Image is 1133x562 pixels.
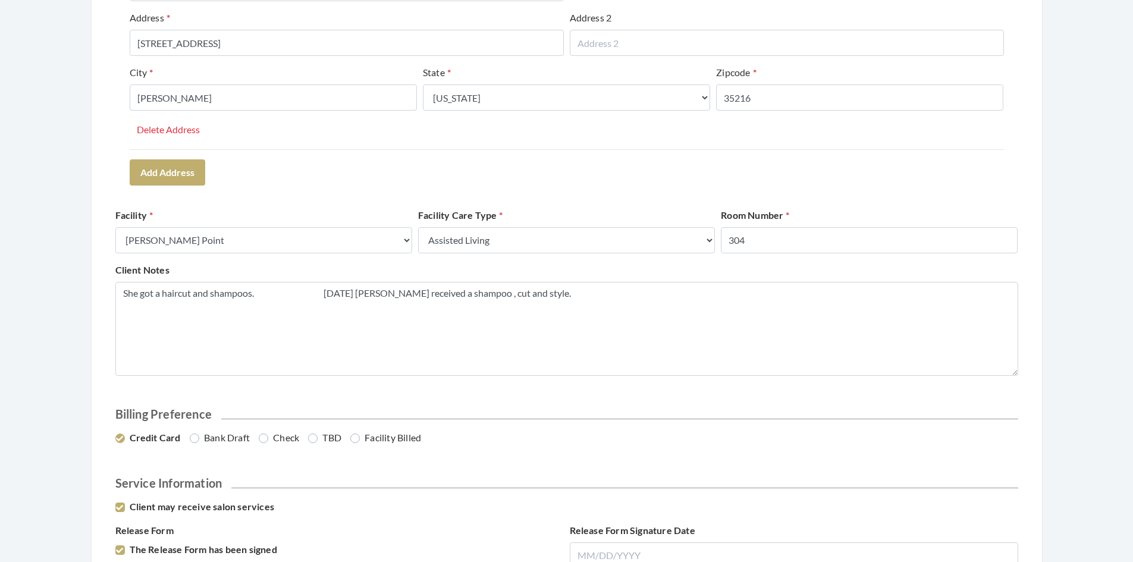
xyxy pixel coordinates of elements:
label: Room Number [721,208,789,222]
textarea: She got a haircut and shampoos. [DATE] [PERSON_NAME] received a shampoo , cut and style. [115,282,1018,376]
h2: Billing Preference [115,407,1018,421]
label: Client Notes [115,263,170,277]
label: Credit Card [115,431,181,445]
label: Check [259,431,299,445]
label: TBD [308,431,341,445]
label: Release Form Signature Date [570,523,695,538]
label: Address [130,11,171,25]
button: Delete Address [130,120,207,139]
input: Zipcode [716,84,1003,111]
label: City [130,65,153,80]
input: Address 2 [570,30,1004,56]
label: Facility Care Type [418,208,503,222]
label: Bank Draft [190,431,250,445]
input: Enter Room Number [721,227,1018,253]
h2: Service Information [115,476,1018,490]
label: Address 2 [570,11,612,25]
label: Facility Billed [350,431,421,445]
label: State [423,65,451,80]
label: Facility [115,208,153,222]
label: The Release Form has been signed [115,542,277,557]
input: City [130,84,417,111]
label: Zipcode [716,65,757,80]
label: Client may receive salon services [115,500,275,514]
input: Address [130,30,564,56]
label: Release Form [115,523,174,538]
button: Add Address [130,159,205,186]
